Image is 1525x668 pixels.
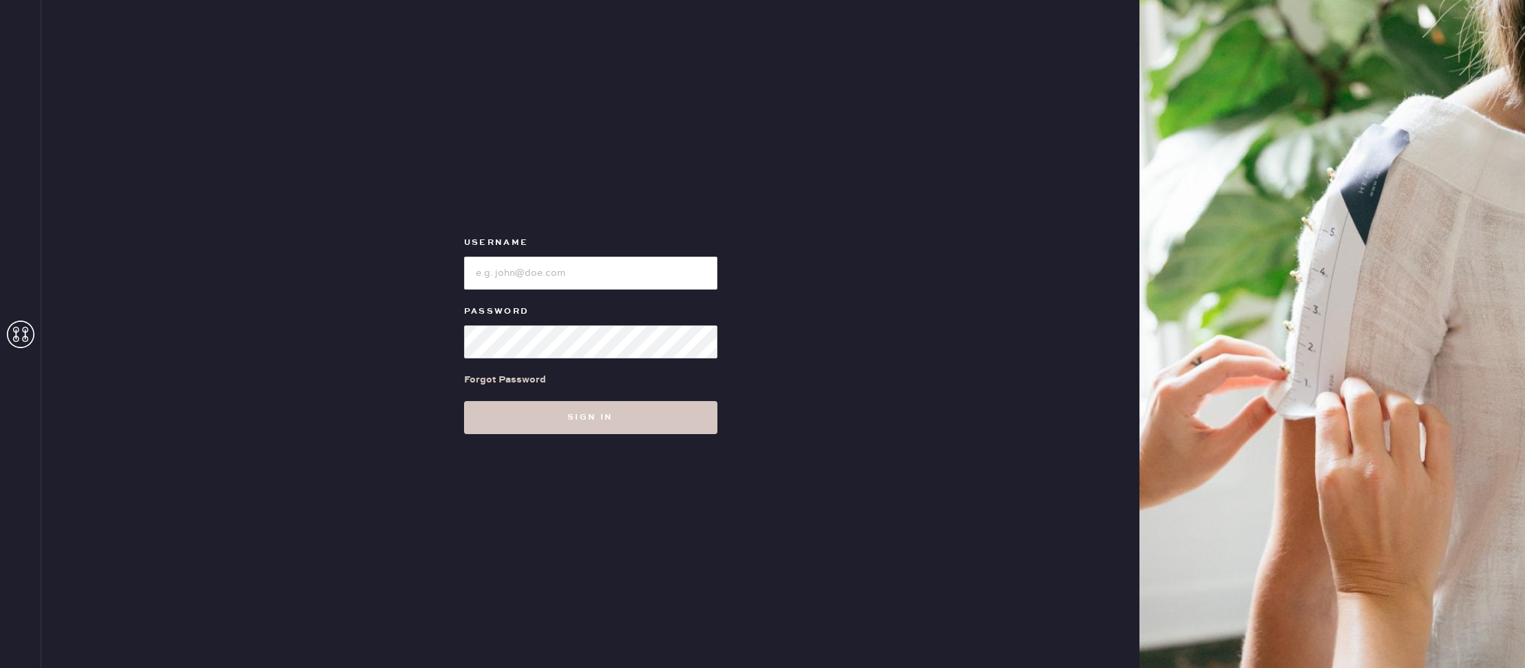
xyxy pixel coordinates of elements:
div: Forgot Password [464,372,546,387]
label: Username [464,235,717,251]
input: e.g. john@doe.com [464,257,717,290]
button: Sign in [464,401,717,434]
label: Password [464,303,717,320]
a: Forgot Password [464,358,546,401]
